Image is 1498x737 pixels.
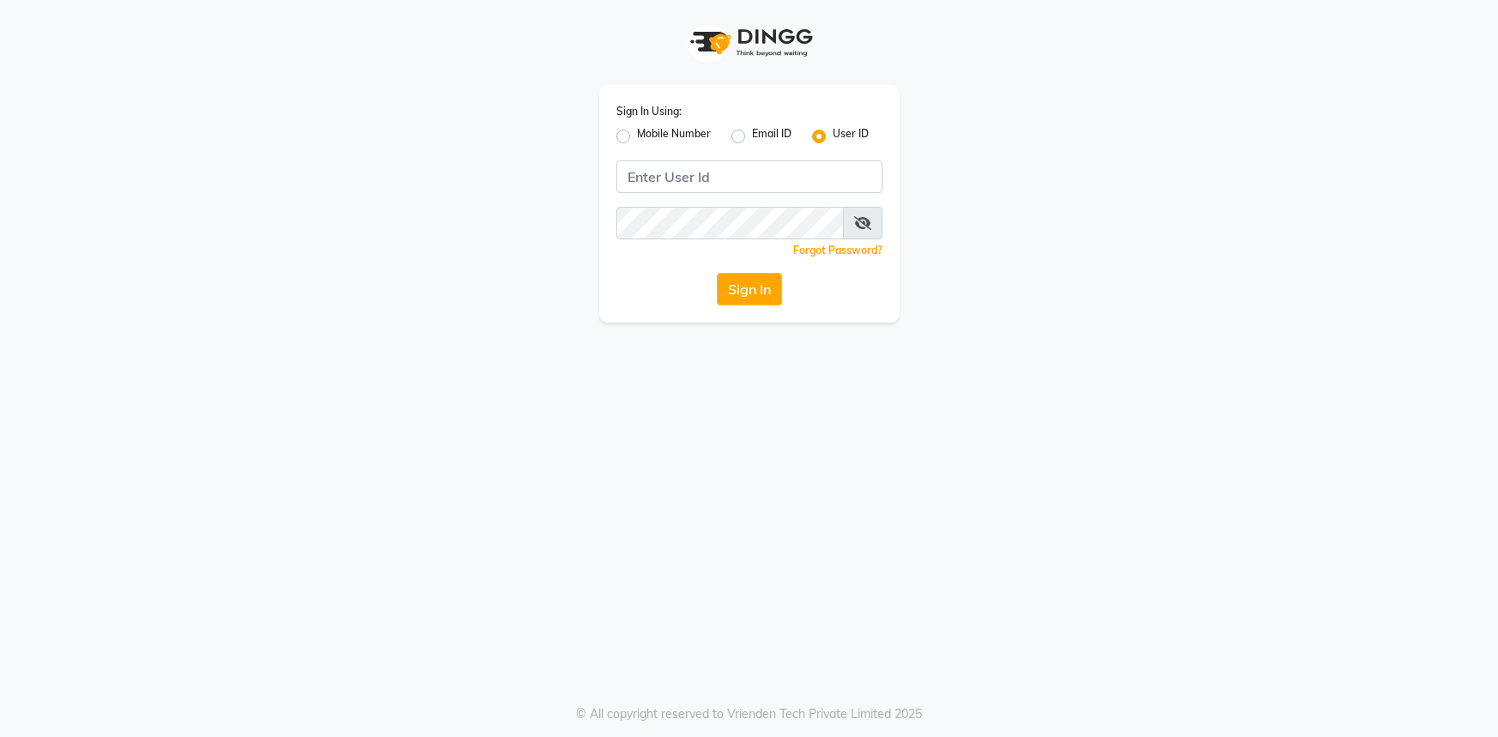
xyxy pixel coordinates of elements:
label: Mobile Number [637,126,711,147]
button: Sign In [717,273,782,305]
input: Username [616,207,844,239]
label: Sign In Using: [616,104,682,119]
label: User ID [833,126,869,147]
a: Forgot Password? [793,244,882,257]
label: Email ID [752,126,791,147]
img: logo1.svg [681,17,818,68]
input: Username [616,160,882,193]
